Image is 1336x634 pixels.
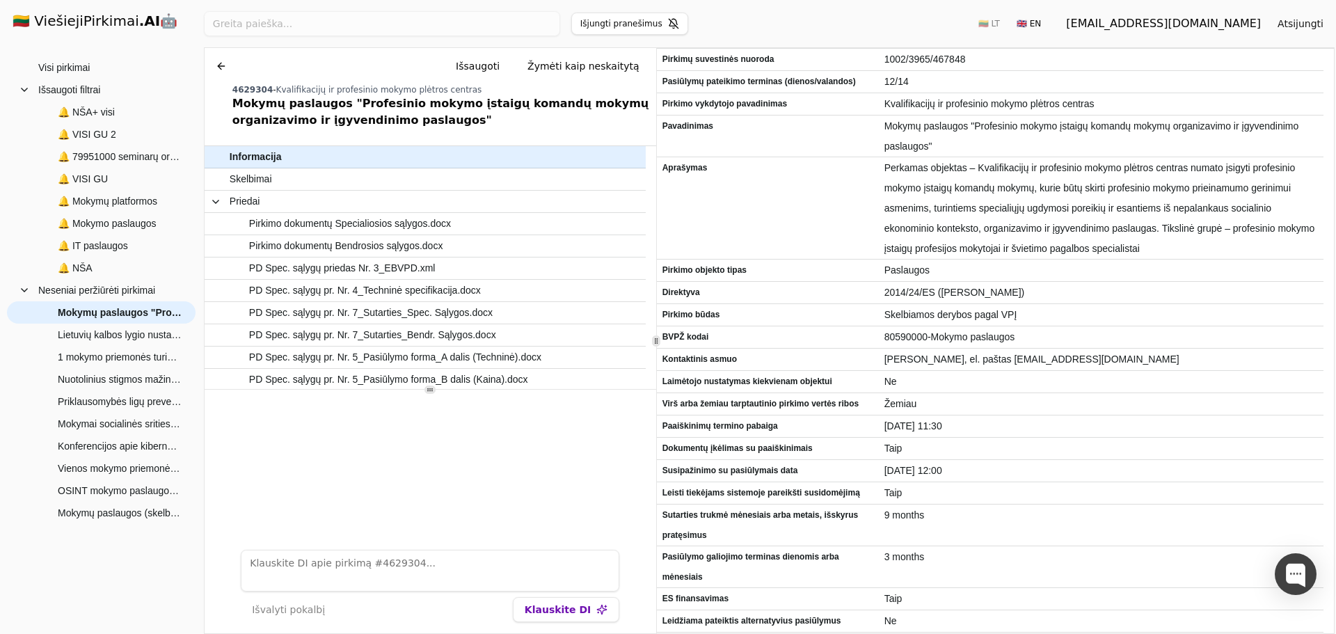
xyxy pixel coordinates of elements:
[58,369,182,390] span: Nuotolinius stigmos mažinimo ekspertų komandos mokymai ir konsultacijos
[884,49,1318,70] span: 1002/3965/467848
[58,191,157,212] span: 🔔 Mokymų platformos
[58,102,115,122] span: 🔔 NŠA+ visi
[38,57,90,78] span: Visi pirkimai
[230,169,272,189] span: Skelbimai
[884,505,1318,525] span: 9 months
[1066,15,1261,32] div: [EMAIL_ADDRESS][DOMAIN_NAME]
[230,191,260,212] span: Priedai
[38,280,155,301] span: Neseniai peržiūrėti pirkimai
[58,436,182,457] span: Konferencijos apie kibernetinio saugumo reikalavimų įgyvendinimą organizavimo paslaugos
[249,236,443,256] span: Pirkimo dokumentų Bendrosios sąlygos.docx
[1266,11,1335,36] button: Atsijungti
[232,85,273,95] span: 4629304
[884,589,1318,609] span: Taip
[276,85,482,95] span: Kvalifikacijų ir profesinio mokymo plėtros centras
[249,214,451,234] span: Pirkimo dokumentų Specialiosios sąlygos.docx
[884,158,1318,259] span: Perkamas objektas – Kvalifikacijų ir profesinio mokymo plėtros centras numato įsigyti profesinio ...
[38,79,100,100] span: Išsaugoti filtrai
[662,372,873,392] span: Laimėtojo nustatymas kiekvienam objektui
[662,260,873,280] span: Pirkimo objekto tipas
[884,438,1318,459] span: Taip
[884,72,1318,92] span: 12/14
[884,260,1318,280] span: Paslaugos
[884,394,1318,414] span: Žemiau
[662,94,873,114] span: Pirkimo vykdytojo pavadinimas
[249,347,541,367] span: PD Spec. sąlygų pr. Nr. 5_Pasiūlymo forma_A dalis (Techninė).docx
[58,235,128,256] span: 🔔 IT paslaugos
[662,438,873,459] span: Dokumentų įkėlimas su paaiškinimais
[662,72,873,92] span: Pasiūlymų pateikimo terminas (dienos/valandos)
[662,327,873,347] span: BVPŽ kodai
[884,611,1318,631] span: Ne
[662,483,873,503] span: Leisti tiekėjams sistemoje pareikšti susidomėjimą
[662,416,873,436] span: Paaiškinimų termino pabaiga
[662,505,873,546] span: Sutarties trukmė mėnesiais arba metais, išskyrus pratęsimus
[58,124,116,145] span: 🔔 VISI GU 2
[249,280,481,301] span: PD Spec. sąlygų pr. Nr. 4_Techninė specifikacija.docx
[204,11,560,36] input: Greita paieška...
[1008,13,1049,35] button: 🇬🇧 EN
[662,611,873,631] span: Leidžiama pateiktis alternatyvius pasiūlymus
[58,458,182,479] span: Vienos mokymo priemonės turinio parengimo su skaitmenine versija 3–5 m. vaikams A1–A2 paslaugų pi...
[58,324,182,345] span: Lietuvių kalbos lygio nustatymo testų sukūrimo paslaugos (Atviras konkursas)
[884,547,1318,567] span: 3 months
[232,95,651,129] div: Mokymų paslaugos "Profesinio mokymo įstaigų komandų mokymų organizavimo ir įgyvendinimo paslaugos"
[662,49,873,70] span: Pirkimų suvestinės nuoroda
[884,372,1318,392] span: Ne
[662,305,873,325] span: Pirkimo būdas
[58,413,182,434] span: Mokymai socialinės srities darbuotojams
[58,480,182,501] span: OSINT mokymo paslaugos (Projektas Nr. 05-006-P-0001)
[662,283,873,303] span: Direktyva
[884,283,1318,303] span: 2014/24/ES ([PERSON_NAME])
[662,394,873,414] span: Virš arba žemiau tarptautinio pirkimo vertės ribos
[884,327,1318,347] span: 80590000-Mokymo paslaugos
[571,13,688,35] button: Išjungti pranešimus
[58,213,157,234] span: 🔔 Mokymo paslaugos
[249,370,528,390] span: PD Spec. sąlygų pr. Nr. 5_Pasiūlymo forma_B dalis (Kaina).docx
[445,54,511,79] button: Išsaugoti
[230,147,282,167] span: Informacija
[232,84,651,95] div: -
[884,416,1318,436] span: [DATE] 11:30
[662,116,873,136] span: Pavadinimas
[662,158,873,178] span: Aprašymas
[884,305,1318,325] span: Skelbiamos derybos pagal VPĮ
[662,461,873,481] span: Susipažinimo su pasiūlymais data
[58,502,182,523] span: Mokymų paslaugos (skelbiama apklausa)
[884,94,1318,114] span: Kvalifikacijų ir profesinio mokymo plėtros centras
[662,349,873,370] span: Kontaktinis asmuo
[662,547,873,587] span: Pasiūlymo galiojimo terminas dienomis arba mėnesiais
[249,303,493,323] span: PD Spec. sąlygų pr. Nr. 7_Sutarties_Spec. Sąlygos.docx
[249,258,436,278] span: PD Spec. sąlygų priedas Nr. 3_EBVPD.xml
[884,461,1318,481] span: [DATE] 12:00
[516,54,651,79] button: Žymėti kaip neskaitytą
[884,349,1318,370] span: [PERSON_NAME], el. paštas [EMAIL_ADDRESS][DOMAIN_NAME]
[58,347,182,367] span: 1 mokymo priemonės turinio parengimo su skaitmenine versija 3–5 m. vaikams A1–A2 paslaugos (Atvir...
[58,146,182,167] span: 🔔 79951000 seminarų org pasl
[58,168,108,189] span: 🔔 VISI GU
[662,589,873,609] span: ES finansavimas
[139,13,161,29] strong: .AI
[884,483,1318,503] span: Taip
[884,116,1318,157] span: Mokymų paslaugos "Profesinio mokymo įstaigų komandų mokymų organizavimo ir įgyvendinimo paslaugos"
[58,302,182,323] span: Mokymų paslaugos "Profesinio mokymo įstaigų komandų mokymų organizavimo ir įgyvendinimo paslaugos"
[58,391,182,412] span: Priklausomybės ligų prevencijos mokymų mokytojams, tėvams ir vaikams organizavimo paslaugos
[58,257,93,278] span: 🔔 NŠA
[513,597,619,622] button: Klauskite DI
[249,325,496,345] span: PD Spec. sąlygų pr. Nr. 7_Sutarties_Bendr. Sąlygos.docx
